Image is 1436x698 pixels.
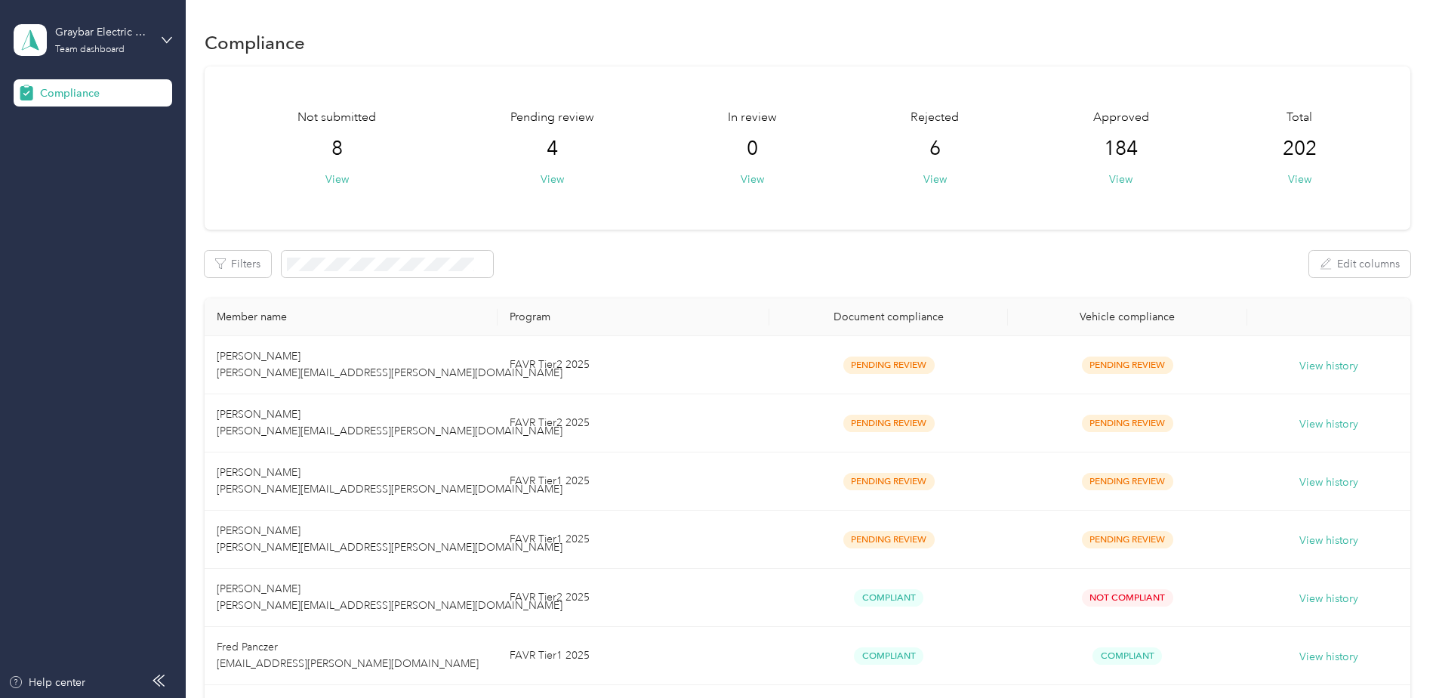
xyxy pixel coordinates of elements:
[1092,647,1162,665] span: Compliant
[217,350,562,379] span: [PERSON_NAME] [PERSON_NAME][EMAIL_ADDRESS][PERSON_NAME][DOMAIN_NAME]
[1082,531,1173,548] span: Pending Review
[1299,416,1358,433] button: View history
[1299,591,1358,607] button: View history
[854,647,923,665] span: Compliant
[781,310,996,323] div: Document compliance
[205,298,498,336] th: Member name
[498,394,769,452] td: FAVR Tier2 2025
[843,473,935,490] span: Pending Review
[217,524,562,554] span: [PERSON_NAME] [PERSON_NAME][EMAIL_ADDRESS][PERSON_NAME][DOMAIN_NAME]
[217,408,562,437] span: [PERSON_NAME] [PERSON_NAME][EMAIL_ADDRESS][PERSON_NAME][DOMAIN_NAME]
[217,641,479,670] span: Fred Panczer [EMAIL_ADDRESS][PERSON_NAME][DOMAIN_NAME]
[498,511,769,569] td: FAVR Tier1 2025
[205,35,305,51] h1: Compliance
[297,109,376,127] span: Not submitted
[1093,109,1149,127] span: Approved
[1082,473,1173,490] span: Pending Review
[1109,171,1132,187] button: View
[741,171,764,187] button: View
[510,109,594,127] span: Pending review
[1351,613,1436,698] iframe: Everlance-gr Chat Button Frame
[843,357,935,374] span: Pending Review
[1299,474,1358,491] button: View history
[541,171,564,187] button: View
[498,569,769,627] td: FAVR Tier2 2025
[217,466,562,496] span: [PERSON_NAME] [PERSON_NAME][EMAIL_ADDRESS][PERSON_NAME][DOMAIN_NAME]
[205,251,271,277] button: Filters
[1283,137,1317,161] span: 202
[1299,649,1358,666] button: View history
[331,137,343,161] span: 8
[498,627,769,685] td: FAVR Tier1 2025
[1082,589,1173,607] span: Not Compliant
[1299,358,1358,375] button: View history
[843,531,935,548] span: Pending Review
[325,171,349,187] button: View
[1020,310,1234,323] div: Vehicle compliance
[747,137,758,161] span: 0
[55,45,125,54] div: Team dashboard
[547,137,558,161] span: 4
[498,298,769,336] th: Program
[498,336,769,394] td: FAVR Tier2 2025
[1082,415,1173,432] span: Pending Review
[843,415,935,432] span: Pending Review
[1082,357,1173,374] span: Pending Review
[929,137,941,161] span: 6
[728,109,777,127] span: In review
[923,171,947,187] button: View
[1299,533,1358,549] button: View history
[1309,251,1410,277] button: Edit columns
[498,452,769,511] td: FAVR Tier1 2025
[1287,109,1312,127] span: Total
[217,582,562,612] span: [PERSON_NAME] [PERSON_NAME][EMAIL_ADDRESS][PERSON_NAME][DOMAIN_NAME]
[1288,171,1311,187] button: View
[55,24,149,40] div: Graybar Electric Company, Inc
[1104,137,1138,161] span: 184
[854,589,923,607] span: Compliant
[8,675,85,690] button: Help center
[911,109,959,127] span: Rejected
